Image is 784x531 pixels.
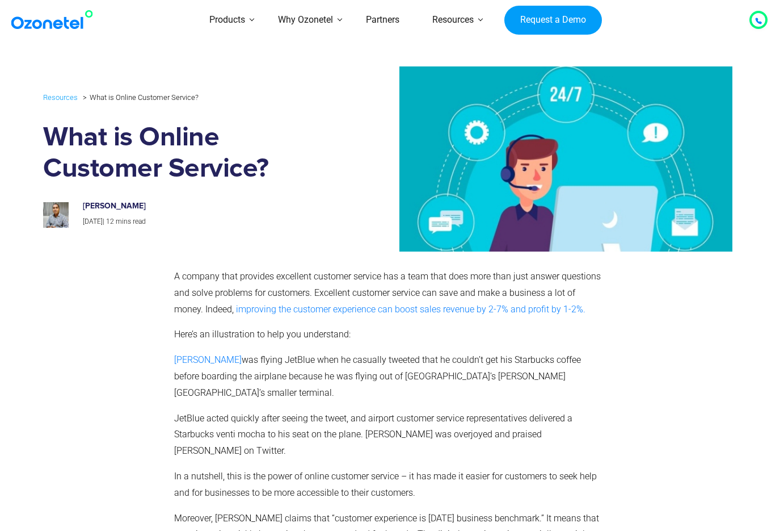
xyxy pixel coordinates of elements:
span: improving the customer experience can boost sales revenue by 2-7% and profit by 1-2%. [236,304,585,315]
span: JetBlue acted quickly after seeing the tweet, and airport customer service representatives delive... [174,413,572,457]
a: improving the customer experience can boost sales revenue by 2-7% and profit by 1-2%. [234,304,585,315]
p: | [83,216,322,228]
span: was flying JetBlue when he casually tweeted that he couldn’t get his Starbucks coffee before boar... [174,354,581,398]
span: In a nutshell, this is the power of online customer service – it has made it easier for customers... [174,471,597,498]
span: mins read [116,218,146,225]
span: A company that provides excellent customer service has a team that does more than just answer que... [174,271,601,315]
a: Resources [43,91,78,104]
a: [PERSON_NAME] [174,354,242,365]
span: 12 [106,218,114,225]
img: prashanth-kancherla_avatar-200x200.jpeg [43,202,69,228]
h6: [PERSON_NAME] [83,202,322,211]
span: [DATE] [83,218,103,225]
h1: What is Online Customer Service? [43,122,334,185]
a: Request a Demo [504,6,601,35]
span: Here’s an illustration to help you understand: [174,329,351,340]
li: What is Online Customer Service? [80,90,199,104]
